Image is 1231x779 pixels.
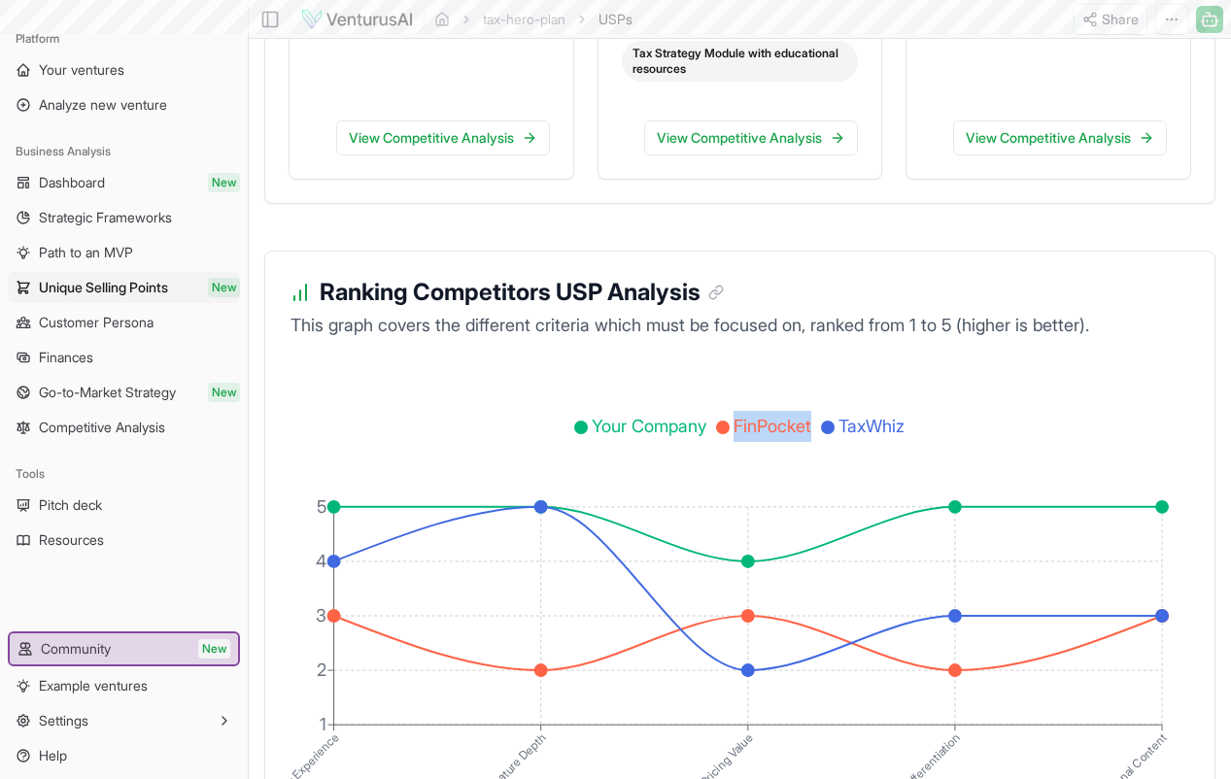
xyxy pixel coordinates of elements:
a: Your ventures [8,54,240,85]
a: Resources [8,525,240,556]
span: New [208,278,240,297]
span: Go-to-Market Strategy [39,383,176,402]
span: New [198,639,230,659]
span: New [208,383,240,402]
span: Unique Selling Points [39,278,168,297]
tspan: 5 [317,496,326,517]
a: View Competitive Analysis [644,120,858,155]
span: Dashboard [39,173,105,192]
a: Strategic Frameworks [8,202,240,233]
span: Customer Persona [39,313,154,332]
span: Your Company [592,416,706,436]
span: TaxWhiz [838,416,905,436]
tspan: 2 [317,660,326,680]
span: Your ventures [39,60,124,80]
div: Tax Strategy Module with educational resources [622,41,859,82]
div: Tools [8,458,240,490]
span: Help [39,746,67,765]
a: Finances [8,342,240,373]
tspan: 1 [320,715,326,735]
div: Platform [8,23,240,54]
a: View Competitive Analysis [336,120,550,155]
a: Customer Persona [8,307,240,338]
span: Competitive Analysis [39,418,165,437]
a: Help [8,740,240,771]
a: Path to an MVP [8,237,240,268]
span: Strategic Frameworks [39,208,172,227]
span: Example ventures [39,676,148,695]
span: New [208,173,240,192]
h3: Ranking Competitors USP Analysis [320,275,724,310]
span: Resources [39,530,104,550]
span: Community [41,639,111,659]
tspan: 3 [316,605,326,626]
span: Analyze new venture [39,95,167,115]
a: Unique Selling PointsNew [8,272,240,303]
a: View Competitive Analysis [953,120,1167,155]
a: Example ventures [8,670,240,701]
a: Competitive Analysis [8,412,240,443]
span: Settings [39,711,88,730]
div: Business Analysis [8,136,240,167]
button: Settings [8,705,240,736]
a: CommunityNew [10,633,238,664]
a: Analyze new venture [8,89,240,120]
a: Go-to-Market StrategyNew [8,377,240,408]
span: Pitch deck [39,495,102,515]
span: Finances [39,348,93,367]
a: DashboardNew [8,167,240,198]
tspan: 4 [316,551,326,571]
span: Path to an MVP [39,243,133,262]
span: FinPocket [734,416,811,436]
a: Pitch deck [8,490,240,521]
p: This graph covers the different criteria which must be focused on, ranked from 1 to 5 (higher is ... [289,312,1191,339]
